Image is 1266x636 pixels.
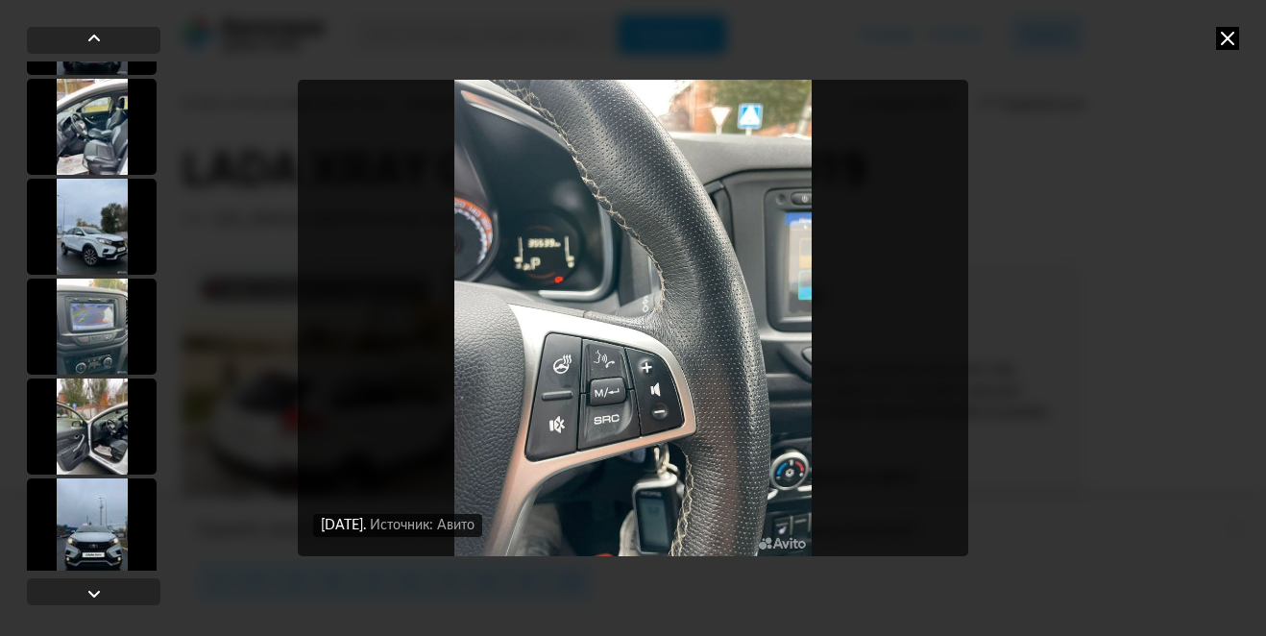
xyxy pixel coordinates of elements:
strong: Новинка [212,110,271,135]
a: Как узнать номер [182,490,313,511]
span: Ну‑ка [450,148,485,163]
input: VIN, госномер, номер кузова [182,428,548,475]
h5: Автотека для бизнеса [771,583,1085,604]
button: Проверить [619,15,726,54]
div: [DATE] [321,517,370,534]
a: Помощь [860,25,914,44]
p: Бесплатно ヽ(♡‿♡)ノ [247,158,432,173]
input: VIN, госномер, номер кузова [352,15,620,54]
span: Войти [1026,27,1069,42]
span: Проверить [566,444,643,459]
h1: Проверка истории авто по VIN и госномеру [182,208,755,311]
span: Проверить [634,27,711,42]
div: Источник: Авито [370,517,475,534]
a: Пример отчёта [336,490,450,511]
button: Проверить [547,428,662,475]
a: Отчёты [929,25,982,44]
img: Источник: Авито [298,80,969,557]
div: Go to Slide 49 [298,70,969,566]
h6: Узнайте пробег и скрутки [247,138,432,156]
button: Войти [1010,15,1084,54]
p: У Автотеки самая полная база данных об авто с пробегом. Мы покажем ДТП, залог, ремонты, скрутку п... [182,330,664,405]
span: Помощь [860,25,914,43]
h5: Больше проверок — ниже цена [297,583,611,604]
span: Отчёты [929,25,982,43]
